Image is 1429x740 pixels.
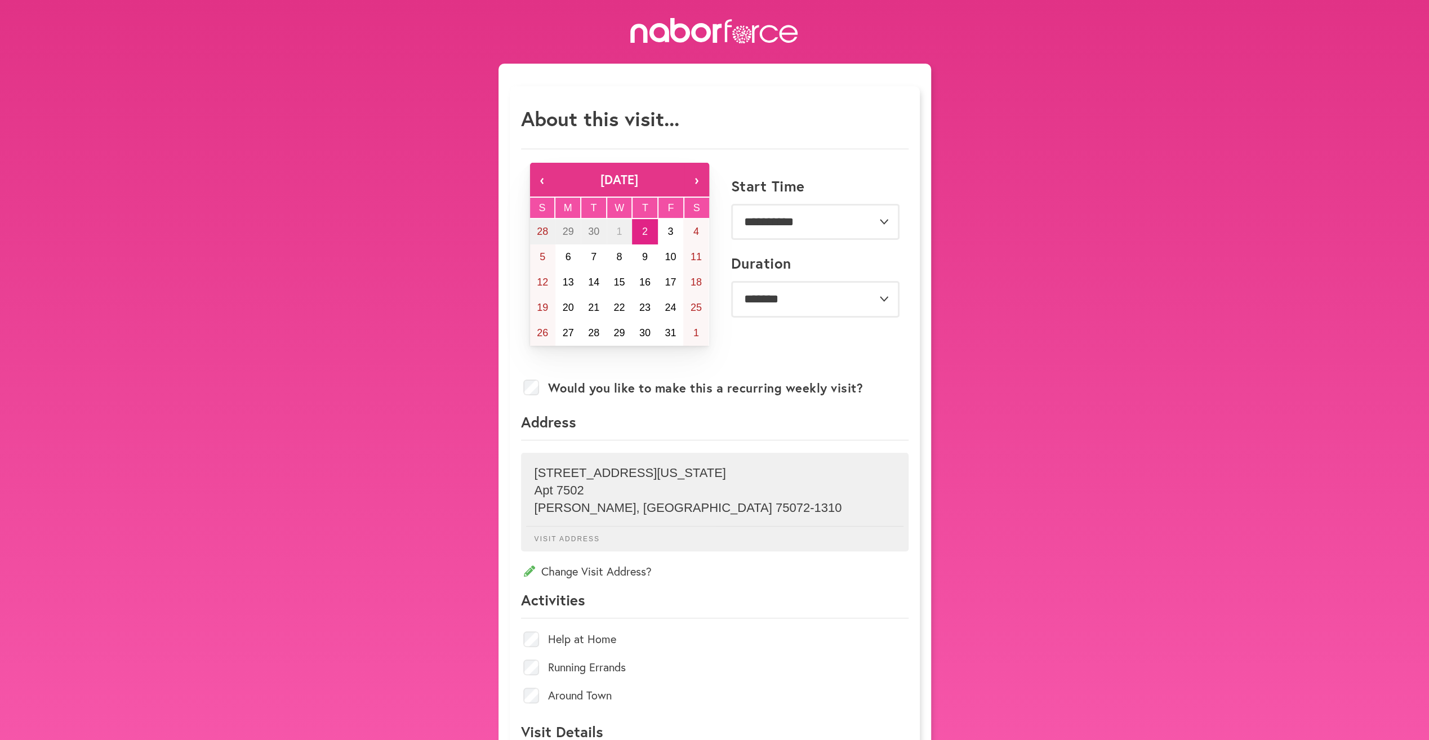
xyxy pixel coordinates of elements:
button: October 28, 2025 [581,320,606,346]
button: ‹ [530,163,555,197]
abbr: October 9, 2025 [642,251,648,262]
button: October 20, 2025 [555,295,581,320]
label: Start Time [731,177,805,195]
button: October 2, 2025 [632,219,657,244]
abbr: October 8, 2025 [616,251,622,262]
abbr: October 19, 2025 [537,302,548,313]
p: Address [521,412,909,440]
abbr: October 1, 2025 [616,226,622,237]
label: Duration [731,255,791,272]
abbr: October 12, 2025 [537,277,548,288]
button: October 31, 2025 [658,320,683,346]
label: Around Town [548,690,612,701]
button: October 17, 2025 [658,270,683,295]
p: [PERSON_NAME] , [GEOGRAPHIC_DATA] 75072-1310 [535,501,895,515]
abbr: Saturday [693,202,700,213]
button: October 25, 2025 [683,295,709,320]
button: September 28, 2025 [530,219,555,244]
abbr: September 28, 2025 [537,226,548,237]
abbr: September 30, 2025 [588,226,599,237]
button: October 5, 2025 [530,244,555,270]
p: Visit Address [526,526,903,543]
abbr: October 16, 2025 [639,277,651,288]
abbr: October 2, 2025 [642,226,648,237]
abbr: October 11, 2025 [691,251,702,262]
abbr: October 18, 2025 [691,277,702,288]
button: October 13, 2025 [555,270,581,295]
button: › [684,163,709,197]
button: October 27, 2025 [555,320,581,346]
label: Would you like to make this a recurring weekly visit? [548,381,863,395]
h1: About this visit... [521,106,679,131]
button: October 19, 2025 [530,295,555,320]
abbr: October 17, 2025 [665,277,676,288]
p: Apt 7502 [535,483,895,498]
button: November 1, 2025 [683,320,709,346]
button: October 29, 2025 [607,320,632,346]
button: [DATE] [555,163,684,197]
abbr: October 3, 2025 [667,226,673,237]
button: October 30, 2025 [632,320,657,346]
button: October 10, 2025 [658,244,683,270]
abbr: October 27, 2025 [563,327,574,338]
p: [STREET_ADDRESS][US_STATE] [535,466,895,480]
abbr: October 29, 2025 [613,327,625,338]
button: October 18, 2025 [683,270,709,295]
abbr: Sunday [538,202,545,213]
abbr: October 22, 2025 [613,302,625,313]
label: Help at Home [548,634,616,645]
button: October 24, 2025 [658,295,683,320]
button: October 22, 2025 [607,295,632,320]
button: October 23, 2025 [632,295,657,320]
button: October 4, 2025 [683,219,709,244]
abbr: October 31, 2025 [665,327,676,338]
button: October 1, 2025 [607,219,632,244]
button: October 9, 2025 [632,244,657,270]
abbr: Thursday [642,202,648,213]
button: October 15, 2025 [607,270,632,295]
abbr: October 13, 2025 [563,277,574,288]
button: October 3, 2025 [658,219,683,244]
abbr: October 24, 2025 [665,302,676,313]
abbr: October 28, 2025 [588,327,599,338]
button: October 12, 2025 [530,270,555,295]
abbr: October 30, 2025 [639,327,651,338]
abbr: October 14, 2025 [588,277,599,288]
button: October 14, 2025 [581,270,606,295]
label: Running Errands [548,662,626,673]
abbr: Friday [667,202,674,213]
abbr: October 5, 2025 [540,251,545,262]
button: September 30, 2025 [581,219,606,244]
abbr: September 29, 2025 [563,226,574,237]
abbr: October 6, 2025 [566,251,571,262]
abbr: October 21, 2025 [588,302,599,313]
abbr: October 25, 2025 [691,302,702,313]
button: October 26, 2025 [530,320,555,346]
button: October 11, 2025 [683,244,709,270]
abbr: October 26, 2025 [537,327,548,338]
abbr: October 15, 2025 [613,277,625,288]
p: Change Visit Address? [521,564,909,579]
button: September 29, 2025 [555,219,581,244]
abbr: October 7, 2025 [591,251,596,262]
abbr: October 10, 2025 [665,251,676,262]
abbr: October 4, 2025 [693,226,699,237]
abbr: Monday [564,202,572,213]
button: October 6, 2025 [555,244,581,270]
abbr: October 20, 2025 [563,302,574,313]
abbr: Wednesday [615,202,624,213]
button: October 21, 2025 [581,295,606,320]
button: October 16, 2025 [632,270,657,295]
abbr: Tuesday [590,202,596,213]
button: October 8, 2025 [607,244,632,270]
p: Activities [521,590,909,618]
button: October 7, 2025 [581,244,606,270]
abbr: November 1, 2025 [693,327,699,338]
abbr: October 23, 2025 [639,302,651,313]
